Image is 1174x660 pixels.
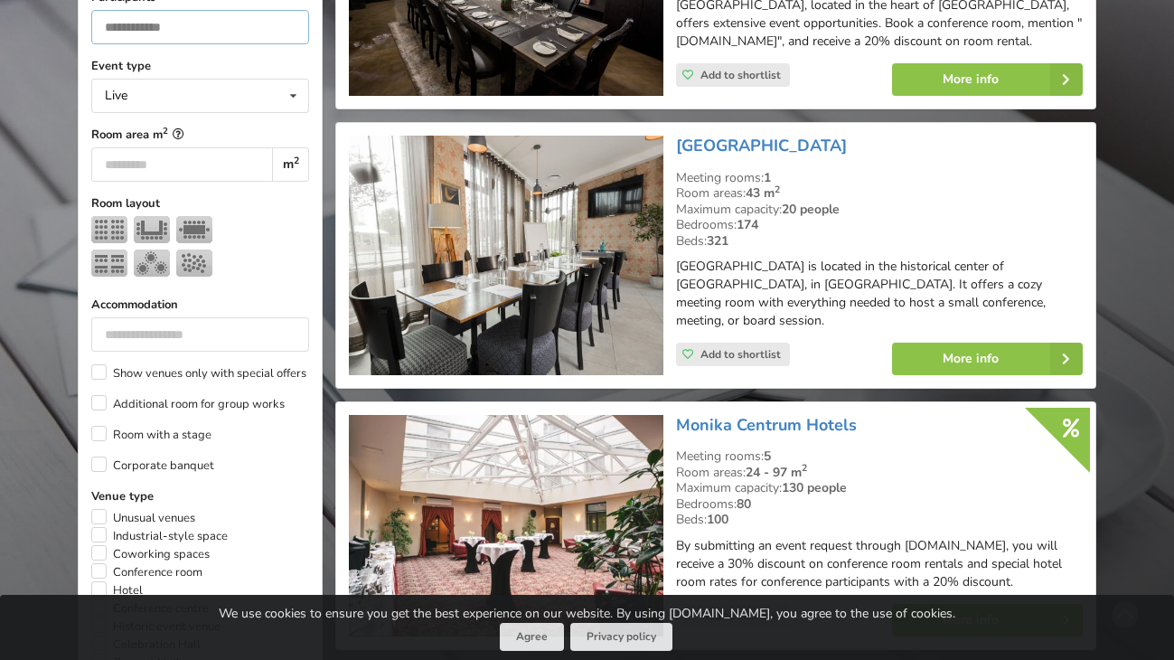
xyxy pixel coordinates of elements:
button: Agree [500,623,564,651]
img: Theater [91,216,127,243]
strong: 321 [707,232,728,250]
div: Live [105,90,127,102]
strong: 1 [764,169,771,186]
img: Reception [176,250,212,277]
label: Room layout [91,194,309,212]
label: Conference room [91,563,202,581]
div: Beds: [676,512,1083,528]
img: Banquet [134,250,170,277]
strong: 130 people [782,479,847,496]
label: Room area m [91,126,309,144]
div: Room areas: [676,465,1083,481]
a: More info [892,63,1083,96]
sup: 2 [294,154,299,167]
span: Add to shortlist [700,347,781,362]
div: Meeting rooms: [676,170,1083,186]
a: [GEOGRAPHIC_DATA] [676,135,847,156]
label: Room with a stage [91,426,211,444]
sup: 2 [802,461,807,475]
label: Event type [91,57,309,75]
label: Industrial-style space [91,527,228,545]
label: Unusual venues [91,509,195,527]
img: Hotel | Riga | Monika Centrum Hotels [349,415,662,636]
strong: 5 [764,448,771,465]
div: Bedrooms: [676,217,1083,233]
a: Monika Centrum Hotels [676,414,857,436]
div: Maximum capacity: [676,202,1083,218]
span: Add to shortlist [700,68,781,82]
label: Additional room for group works [91,395,285,413]
img: Hotel | Riga | Wellton Riga Hotel & SPA [349,136,662,375]
a: More info [892,343,1083,375]
div: Room areas: [676,185,1083,202]
div: m [272,147,309,182]
sup: 2 [163,125,168,137]
strong: 100 [707,511,728,528]
strong: 80 [737,495,751,513]
strong: 24 - 97 m [746,464,807,481]
label: Coworking spaces [91,545,210,563]
label: Hotel [91,581,143,599]
sup: 2 [775,183,780,196]
img: Classroom [91,250,127,277]
label: Show venues only with special offers [91,364,306,382]
img: Boardroom [176,216,212,243]
div: Maximum capacity: [676,480,1083,496]
p: By submitting an event request through [DOMAIN_NAME], you will receive a 30% discount on conferen... [676,537,1083,591]
p: [GEOGRAPHIC_DATA] is located in the historical center of [GEOGRAPHIC_DATA], in [GEOGRAPHIC_DATA].... [676,258,1083,330]
img: U-shape [134,216,170,243]
strong: 20 people [782,201,840,218]
label: Corporate banquet [91,457,214,475]
strong: 43 m [746,184,780,202]
div: Meeting rooms: [676,448,1083,465]
div: Bedrooms: [676,496,1083,513]
strong: 174 [737,216,758,233]
label: Accommodation [91,296,309,314]
a: Privacy policy [570,623,672,651]
label: Venue type [91,487,309,505]
div: Beds: [676,233,1083,250]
